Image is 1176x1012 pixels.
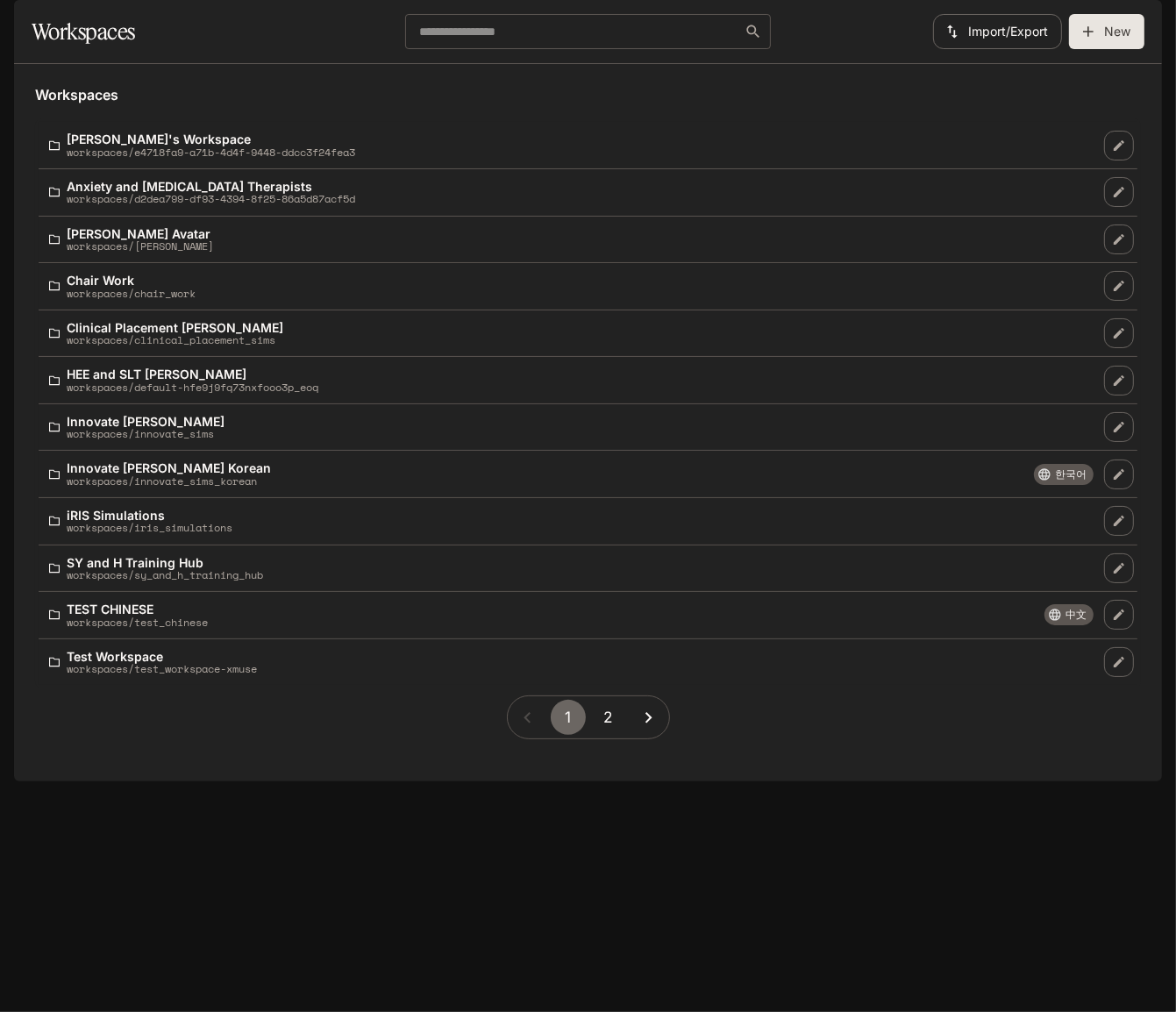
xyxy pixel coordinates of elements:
[67,650,257,663] p: Test Workspace
[42,173,1101,212] a: Anxiety and [MEDICAL_DATA] Therapistsworkspaces/d2dea799-df93-4394-8f25-86a5d87acf5d
[1104,224,1134,254] a: Edit workspace
[42,360,1101,400] a: HEE and SLT [PERSON_NAME]workspaces/default-hfe9j9fq73nxfooo3p_eoq
[32,14,135,49] h1: Workspaces
[1104,647,1134,677] a: Edit workspace
[42,220,1101,260] a: [PERSON_NAME] Avatarworkspaces/[PERSON_NAME]
[1104,460,1134,489] a: Edit workspace
[551,700,586,735] button: page 1
[1104,318,1134,348] a: Edit workspace
[42,502,1101,541] a: iRIS Simulationsworkspaces/iris_simulations
[42,125,1101,165] a: [PERSON_NAME]'s Workspaceworkspaces/e4718fa9-a71b-4d4f-9448-ddcc3f24fea3
[631,700,666,735] button: Go to next page
[67,367,318,381] p: HEE and SLT [PERSON_NAME]
[42,314,1101,353] a: Clinical Placement [PERSON_NAME]workspaces/clinical_placement_sims
[35,85,1141,104] h5: Workspaces
[67,227,214,240] p: [PERSON_NAME] Avatar
[591,700,626,735] button: Go to page 2
[1104,177,1134,207] a: Edit workspace
[42,595,1101,635] a: TEST CHINESEworkspaces/test_chineseExperimental feature
[67,193,355,204] p: workspaces/d2dea799-df93-4394-8f25-86a5d87acf5d
[67,415,225,428] p: Innovate [PERSON_NAME]
[1104,366,1134,396] a: Edit workspace
[67,132,355,146] p: [PERSON_NAME]'s Workspace
[67,334,283,346] p: workspaces/clinical_placement_sims
[67,180,355,193] p: Anxiety and [MEDICAL_DATA] Therapists
[67,522,232,533] p: workspaces/iris_simulations
[67,428,225,439] p: workspaces/innovate_sims
[67,616,208,628] p: workspaces/test_chinese
[67,475,271,487] p: workspaces/innovate_sims_korean
[42,408,1101,447] a: Innovate [PERSON_NAME]workspaces/innovate_sims
[1104,412,1134,442] a: Edit workspace
[1104,131,1134,160] a: Edit workspace
[1034,464,1094,485] div: Experimental feature
[1104,553,1134,583] a: Edit workspace
[67,146,355,158] p: workspaces/e4718fa9-a71b-4d4f-9448-ddcc3f24fea3
[67,663,257,674] p: workspaces/test_workspace-xmuse
[42,454,1101,494] a: Innovate [PERSON_NAME] Koreanworkspaces/innovate_sims_koreanExperimental feature
[42,267,1101,306] a: Chair Workworkspaces/chair_work
[67,509,232,522] p: iRIS Simulations
[67,288,196,299] p: workspaces/chair_work
[1104,506,1134,536] a: Edit workspace
[42,549,1101,588] a: SY and H Training Hubworkspaces/sy_and_h_training_hub
[1058,607,1094,623] span: 中文
[1104,271,1134,301] a: Edit workspace
[67,240,214,252] p: workspaces/[PERSON_NAME]
[67,321,283,334] p: Clinical Placement [PERSON_NAME]
[67,556,263,569] p: SY and H Training Hub
[507,695,670,739] nav: pagination navigation
[1069,14,1144,49] button: Create workspace
[67,569,263,581] p: workspaces/sy_and_h_training_hub
[1048,467,1094,482] span: 한국어
[1044,604,1094,625] div: Experimental feature
[1104,600,1134,630] a: Edit workspace
[42,643,1101,682] a: Test Workspaceworkspaces/test_workspace-xmuse
[67,381,318,393] p: workspaces/default-hfe9j9fq73nxfooo3p_eoq
[67,602,208,616] p: TEST CHINESE
[933,14,1062,49] button: Import/Export
[67,274,196,287] p: Chair Work
[67,461,271,474] p: Innovate [PERSON_NAME] Korean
